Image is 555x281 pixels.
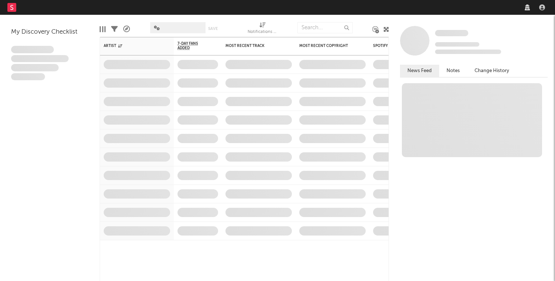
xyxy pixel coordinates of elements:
span: Tracking Since: [DATE] [435,42,479,47]
div: Edit Columns [100,18,106,40]
button: News Feed [400,65,439,77]
span: Praesent ac interdum [11,64,59,71]
button: Save [208,27,218,31]
a: Some Artist [435,30,468,37]
div: Artist [104,44,159,48]
input: Search... [297,22,353,33]
span: Aliquam viverra [11,73,45,81]
div: Notifications (Artist) [248,18,277,40]
span: 7-Day Fans Added [177,41,207,50]
div: Most Recent Track [225,44,281,48]
span: Some Artist [435,30,468,36]
button: Notes [439,65,467,77]
button: Change History [467,65,517,77]
span: Integer aliquet in purus et [11,55,69,62]
div: A&R Pipeline [123,18,130,40]
div: Notifications (Artist) [248,28,277,37]
span: Lorem ipsum dolor [11,46,54,53]
div: My Discovery Checklist [11,28,89,37]
div: Most Recent Copyright [299,44,355,48]
div: Spotify Monthly Listeners [373,44,428,48]
span: 0 fans last week [435,50,501,54]
div: Filters [111,18,118,40]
